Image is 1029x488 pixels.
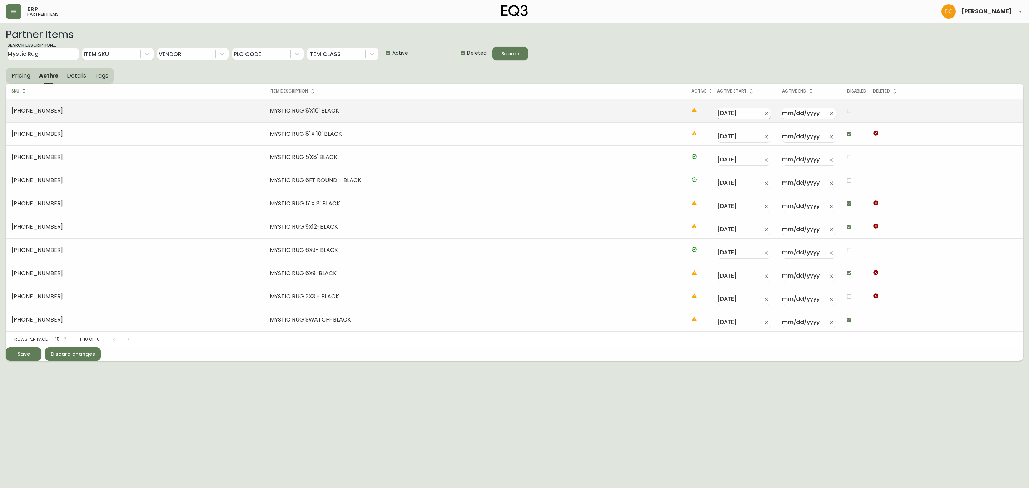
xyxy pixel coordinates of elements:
[264,123,686,146] td: MYSTIC RUG 8' X 10' BLACK
[264,308,686,332] td: MYSTIC RUG SWATCH-BLACK
[782,224,824,235] input: mm/dd/yyyy
[45,347,101,361] button: Discard changes
[6,285,264,308] td: [PHONE_NUMBER]
[6,99,264,123] td: [PHONE_NUMBER]
[270,88,317,94] span: Item Description
[501,49,520,58] div: Search
[264,99,686,123] td: MYSTIC RUG 8'X10' BLACK
[11,72,30,79] span: Pricing
[6,215,264,239] td: [PHONE_NUMBER]
[782,294,824,305] input: mm/dd/yyyy
[264,215,686,239] td: MYSTIC RUG 9X12-BLACK
[717,131,759,143] input: mm/dd/yyyy
[80,336,100,343] p: 1-10 of 10
[717,108,759,119] input: mm/dd/yyyy
[6,262,264,285] td: [PHONE_NUMBER]
[264,146,686,169] td: MYSTIC RUG 5'X8' BLACK
[782,247,824,259] input: mm/dd/yyyy
[941,4,956,19] img: 7eb451d6983258353faa3212700b340b
[6,123,264,146] td: [PHONE_NUMBER]
[492,47,528,60] button: Search
[264,285,686,308] td: MYSTIC RUG 2X3 - BLACK
[782,88,836,94] span: Active End
[264,239,686,262] td: MYSTIC RUG 6X9- BLACK
[717,294,759,305] input: mm/dd/yyyy
[717,201,759,212] input: mm/dd/yyyy
[782,270,824,282] input: mm/dd/yyyy
[39,72,59,79] span: Active
[782,317,824,328] input: mm/dd/yyyy
[51,350,95,359] span: Discard changes
[14,336,48,343] p: Rows per page:
[717,317,759,328] input: mm/dd/yyyy
[27,6,38,12] span: ERP
[717,224,759,235] input: mm/dd/yyyy
[264,169,686,192] td: MYSTIC RUG 6FT ROUND - BLACK
[6,308,264,332] td: [PHONE_NUMBER]
[51,334,68,345] div: 10
[717,154,759,166] input: mm/dd/yyyy
[717,270,759,282] input: mm/dd/yyyy
[717,88,771,94] span: Active Start
[782,131,824,143] input: mm/dd/yyyy
[782,154,824,166] input: mm/dd/yyyy
[6,347,41,361] button: Save
[67,72,86,79] span: Details
[717,247,759,259] input: mm/dd/yyyy
[782,178,824,189] input: mm/dd/yyyy
[873,88,900,94] span: Deleted
[467,49,487,57] span: Deleted
[782,108,824,119] input: mm/dd/yyyy
[6,146,264,169] td: [PHONE_NUMBER]
[392,49,408,57] span: Active
[847,88,861,94] span: Disabled
[501,5,528,16] img: logo
[6,169,264,192] td: [PHONE_NUMBER]
[6,239,264,262] td: [PHONE_NUMBER]
[264,262,686,285] td: MYSTIC RUG 6X9-BLACK
[691,88,706,94] span: Active
[6,192,264,215] td: [PHONE_NUMBER]
[264,192,686,215] td: MYSTIC RUG 5' X 8' BLACK
[717,178,759,189] input: mm/dd/yyyy
[95,72,108,79] span: Tags
[961,9,1012,14] span: [PERSON_NAME]
[6,29,1023,40] h2: Partner Items
[782,201,824,212] input: mm/dd/yyyy
[27,12,59,16] h5: partner items
[11,88,29,94] span: SKU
